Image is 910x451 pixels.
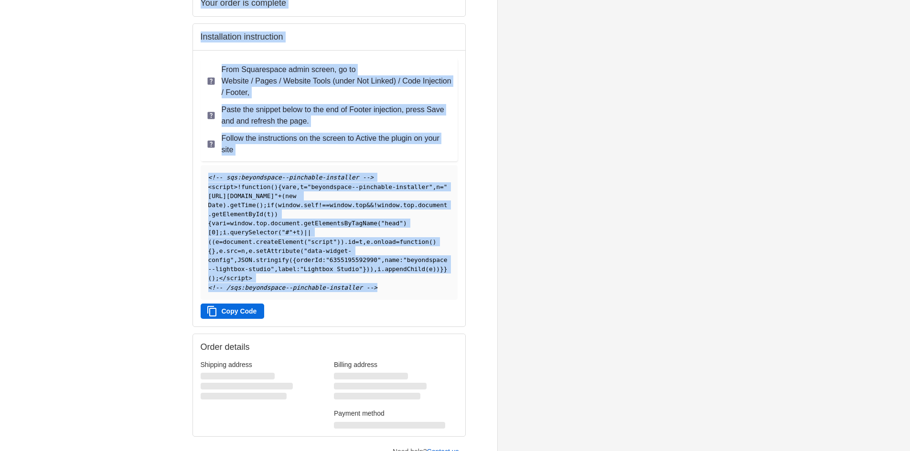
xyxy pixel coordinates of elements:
[296,265,300,273] span: :
[418,201,448,209] span: document
[219,238,223,245] span: =
[223,229,226,236] span: i
[403,201,414,209] span: top
[248,247,252,254] span: e
[352,201,355,209] span: .
[293,183,297,190] span: e
[222,133,452,156] p: Follow the instructions on the screen to Active the plugin on your site
[304,183,308,190] span: =
[366,238,370,245] span: e
[377,201,399,209] span: window
[219,247,223,254] span: e
[201,31,458,42] h2: Installation instruction
[219,274,226,282] span: </
[252,256,256,263] span: .
[319,201,330,209] span: !==
[282,229,293,236] span: "#"
[230,220,252,227] span: window
[223,201,226,209] span: )
[230,229,278,236] span: querySelector
[414,201,418,209] span: .
[300,201,304,209] span: .
[212,220,223,227] span: var
[208,229,212,236] span: [
[366,265,370,273] span: )
[274,183,278,190] span: )
[237,256,252,263] span: JSON
[208,201,223,209] span: Date
[263,210,267,218] span: (
[381,256,385,263] span: ,
[256,247,300,254] span: setAttribute
[212,238,215,245] span: (
[208,183,448,199] span: "[URL][DOMAIN_NAME]"
[252,220,256,227] span: .
[267,220,271,227] span: .
[278,183,282,190] span: {
[341,238,344,245] span: )
[374,265,377,273] span: ,
[274,265,278,273] span: ,
[223,247,226,254] span: .
[297,183,300,190] span: ,
[433,238,437,245] span: )
[271,220,300,227] span: document
[293,229,297,236] span: +
[215,238,219,245] span: e
[377,265,381,273] span: i
[259,201,263,209] span: )
[399,256,403,263] span: :
[252,247,256,254] span: .
[241,247,245,254] span: n
[366,201,374,209] span: &&
[248,274,252,282] span: >
[374,201,377,209] span: !
[271,183,275,190] span: (
[223,220,226,227] span: i
[282,183,293,190] span: var
[396,238,400,245] span: =
[348,238,355,245] span: id
[300,247,304,254] span: (
[293,256,297,263] span: {
[222,104,452,127] p: Paste the snippet below to the end of Footer injection, press Save and and refresh the page.
[212,274,215,282] span: )
[285,192,296,199] span: new
[337,238,341,245] span: )
[230,201,256,209] span: getTime
[201,342,329,353] h2: Order details
[256,238,304,245] span: createElement
[271,210,275,218] span: )
[208,274,212,282] span: (
[322,256,326,263] span: :
[385,265,425,273] span: appendChild
[399,201,403,209] span: .
[226,201,230,209] span: .
[330,201,352,209] span: window
[245,247,249,254] span: ,
[363,265,366,273] span: }
[440,183,444,190] span: =
[440,265,444,273] span: }
[215,229,219,236] span: ]
[297,229,300,236] span: t
[278,192,282,199] span: +
[429,238,433,245] span: (
[234,256,237,263] span: ,
[256,220,267,227] span: top
[252,238,256,245] span: .
[226,247,237,254] span: src
[263,201,267,209] span: ;
[226,220,230,227] span: =
[334,409,458,418] h3: Payment method
[300,183,304,190] span: t
[326,256,381,263] span: "6355195592990"
[359,238,363,245] span: t
[208,210,212,218] span: .
[212,229,215,236] span: 0
[363,238,366,245] span: ,
[429,265,433,273] span: e
[237,247,241,254] span: =
[215,247,219,254] span: ,
[300,229,304,236] span: )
